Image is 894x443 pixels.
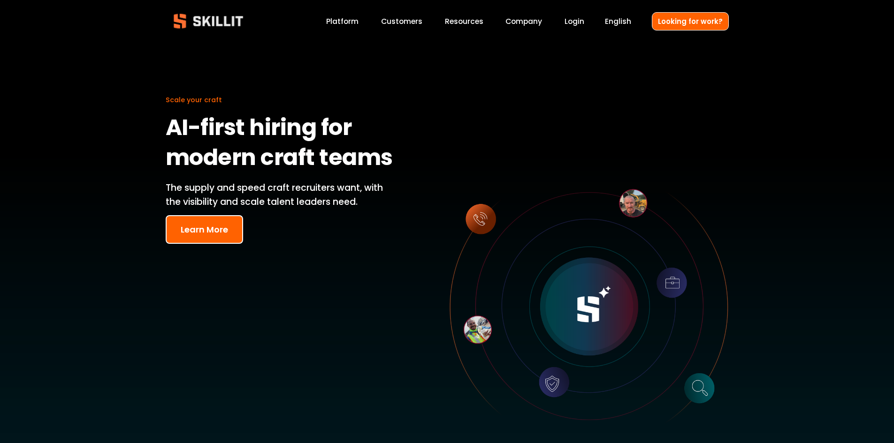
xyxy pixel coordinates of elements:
a: Company [505,15,542,28]
span: English [605,16,631,27]
a: Customers [381,15,422,28]
a: folder dropdown [445,15,483,28]
a: Looking for work? [652,12,729,30]
button: Learn More [166,215,243,244]
div: language picker [605,15,631,28]
a: Platform [326,15,359,28]
p: The supply and speed craft recruiters want, with the visibility and scale talent leaders need. [166,181,397,210]
a: Login [565,15,584,28]
span: Resources [445,16,483,27]
strong: AI-first hiring for modern craft teams [166,110,393,179]
span: Scale your craft [166,95,222,105]
img: Skillit [166,7,251,35]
